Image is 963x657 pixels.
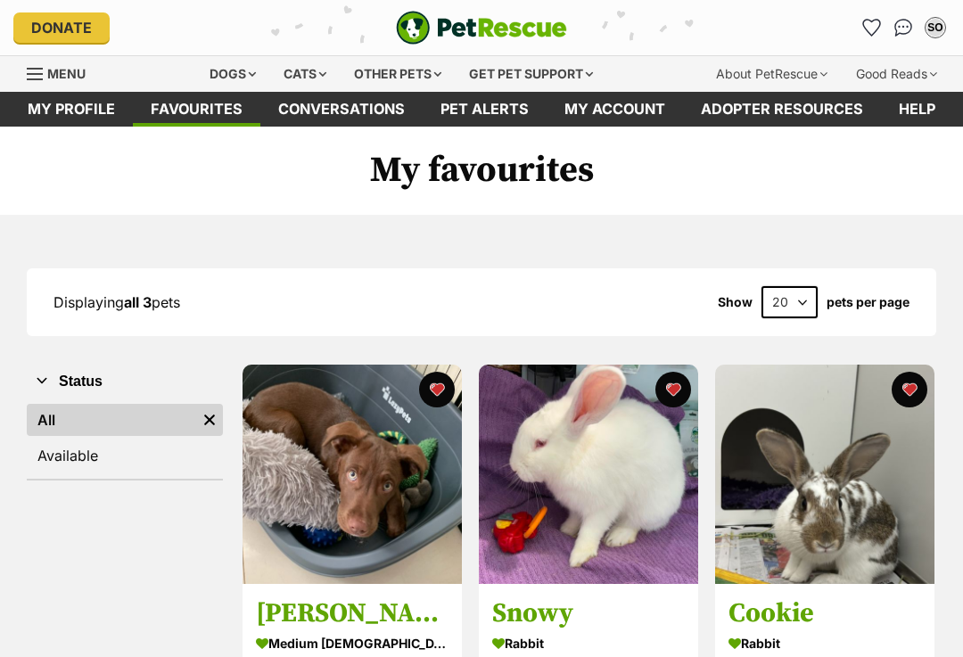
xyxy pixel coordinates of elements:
[260,92,423,127] a: conversations
[27,439,223,472] a: Available
[492,597,685,631] h3: Snowy
[197,56,268,92] div: Dogs
[256,631,449,657] div: medium [DEMOGRAPHIC_DATA] Dog
[728,597,921,631] h3: Cookie
[844,56,950,92] div: Good Reads
[857,13,950,42] ul: Account quick links
[655,372,691,407] button: favourite
[457,56,605,92] div: Get pet support
[27,370,223,393] button: Status
[256,597,449,631] h3: [PERSON_NAME] ☕️
[881,92,953,127] a: Help
[396,11,567,45] a: PetRescue
[479,365,698,584] img: Snowy
[10,92,133,127] a: My profile
[704,56,840,92] div: About PetRescue
[827,295,909,309] label: pets per page
[547,92,683,127] a: My account
[27,56,98,88] a: Menu
[894,19,913,37] img: chat-41dd97257d64d25036548639549fe6c8038ab92f7586957e7f3b1b290dea8141.svg
[857,13,885,42] a: Favourites
[133,92,260,127] a: Favourites
[396,11,567,45] img: logo-e224e6f780fb5917bec1dbf3a21bbac754714ae5b6737aabdf751b685950b380.svg
[271,56,339,92] div: Cats
[27,400,223,479] div: Status
[492,631,685,657] div: Rabbit
[419,372,455,407] button: favourite
[243,365,462,584] img: Chai Latte ☕️
[423,92,547,127] a: Pet alerts
[728,631,921,657] div: Rabbit
[342,56,454,92] div: Other pets
[892,372,927,407] button: favourite
[47,66,86,81] span: Menu
[124,293,152,311] strong: all 3
[718,295,753,309] span: Show
[715,365,934,584] img: Cookie
[921,13,950,42] button: My account
[13,12,110,43] a: Donate
[683,92,881,127] a: Adopter resources
[27,404,196,436] a: All
[196,404,223,436] a: Remove filter
[889,13,918,42] a: Conversations
[926,19,944,37] div: SO
[53,293,180,311] span: Displaying pets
